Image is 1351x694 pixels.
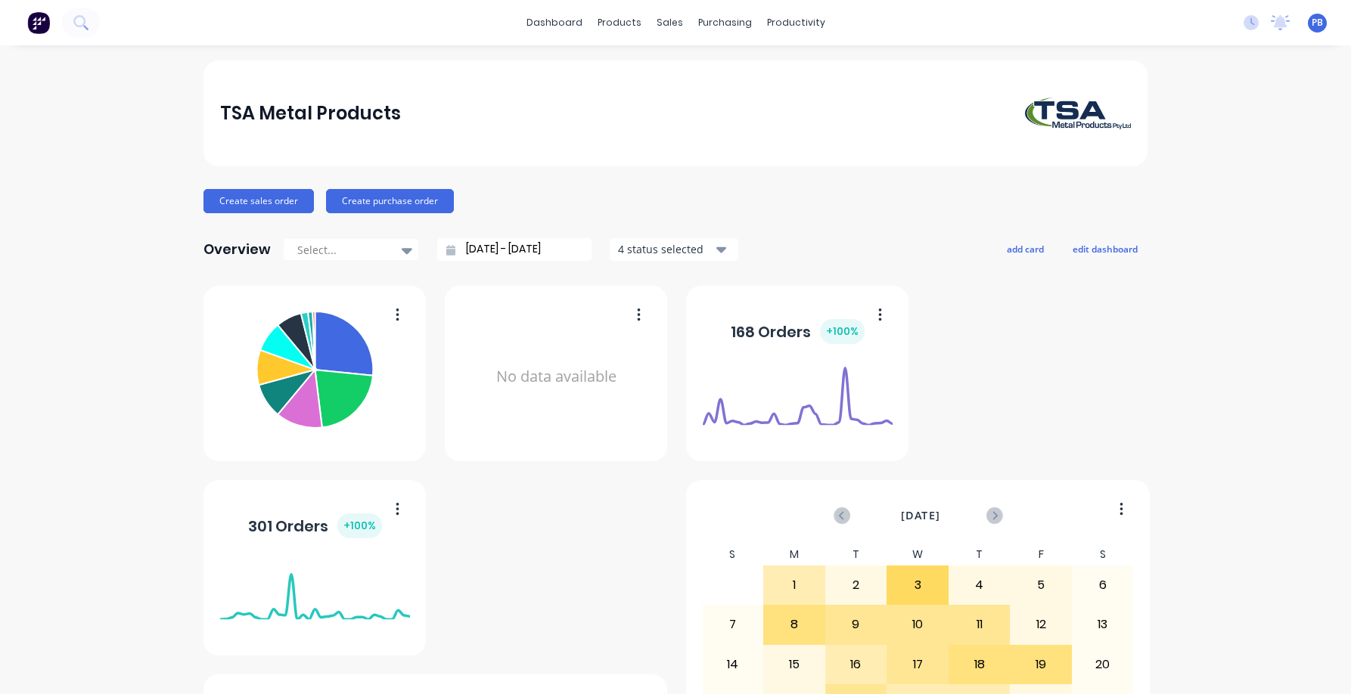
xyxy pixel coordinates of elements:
a: dashboard [519,11,590,34]
div: 16 [826,646,887,683]
button: edit dashboard [1063,239,1148,259]
div: purchasing [691,11,759,34]
div: 301 Orders [248,513,382,538]
div: 6 [1073,566,1133,604]
span: PB [1312,16,1323,29]
div: 20 [1073,646,1133,683]
div: 4 [949,566,1010,604]
div: 18 [949,646,1010,683]
div: 19 [1011,646,1071,683]
div: 2 [826,566,887,604]
div: 4 status selected [618,241,713,257]
button: 4 status selected [610,238,738,261]
div: sales [649,11,691,34]
button: add card [997,239,1054,259]
div: 8 [764,606,825,643]
div: 168 Orders [731,319,865,344]
div: 10 [887,606,948,643]
div: 3 [887,566,948,604]
div: No data available [461,305,651,448]
img: TSA Metal Products [1025,98,1131,129]
button: Create purchase order [326,189,454,213]
div: S [702,544,764,565]
div: 9 [826,606,887,643]
div: + 100 % [820,319,865,344]
div: S [1072,544,1134,565]
span: [DATE] [901,507,940,524]
div: 11 [949,606,1010,643]
div: products [590,11,649,34]
div: T [825,544,887,565]
div: 17 [887,646,948,683]
div: + 100 % [337,513,382,538]
div: TSA Metal Products [220,98,401,129]
div: 12 [1011,606,1071,643]
div: 7 [703,606,763,643]
div: productivity [759,11,833,34]
div: Overview [203,234,271,265]
div: 14 [703,646,763,683]
div: T [949,544,1011,565]
div: M [763,544,825,565]
div: 13 [1073,606,1133,643]
div: 5 [1011,566,1071,604]
img: Factory [27,11,50,34]
div: 1 [764,566,825,604]
button: Create sales order [203,189,314,213]
div: F [1010,544,1072,565]
div: W [887,544,949,565]
div: 15 [764,646,825,683]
